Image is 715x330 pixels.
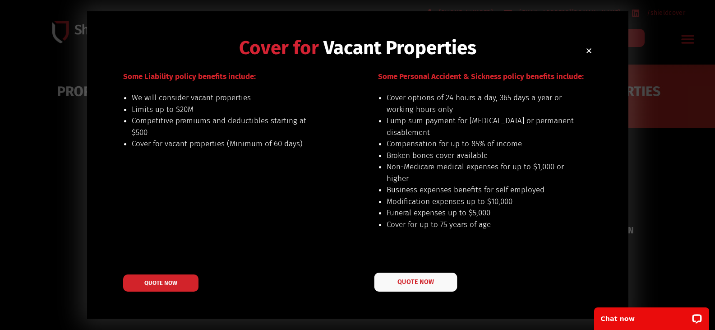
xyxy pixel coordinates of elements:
[387,207,575,219] li: Funeral expenses up to $5,000
[387,184,575,196] li: Business expenses benefits for self employed
[387,138,575,150] li: Compensation for up to 85% of income
[123,72,256,81] span: Some Liability policy benefits include:
[144,280,177,286] span: QUOTE NOW
[132,115,320,138] li: Competitive premiums and deductibles starting at $500
[378,72,584,81] span: Some Personal Accident & Sickness policy benefits include:
[588,302,715,330] iframe: LiveChat chat widget
[387,219,575,231] li: Cover for up to 75 years of age
[123,274,198,292] a: QUOTE NOW
[239,37,319,59] span: Cover for
[374,273,457,292] a: QUOTE NOW
[387,150,575,162] li: Broken bones cover available
[387,92,575,115] li: Cover options of 24 hours a day, 365 days a year or working hours only
[387,196,575,208] li: Modification expenses up to $10,000
[132,92,320,104] li: We will consider vacant properties
[132,138,320,150] li: Cover for vacant properties (Minimum of 60 days)
[323,37,476,59] span: Vacant Properties
[586,47,592,54] a: Close
[387,115,575,138] li: Lump sum payment for [MEDICAL_DATA] or permanent disablement
[397,279,434,285] span: QUOTE NOW
[387,161,575,184] li: Non-Medicare medical expenses for up to $1,000 or higher
[132,104,320,116] li: Limits up to $20M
